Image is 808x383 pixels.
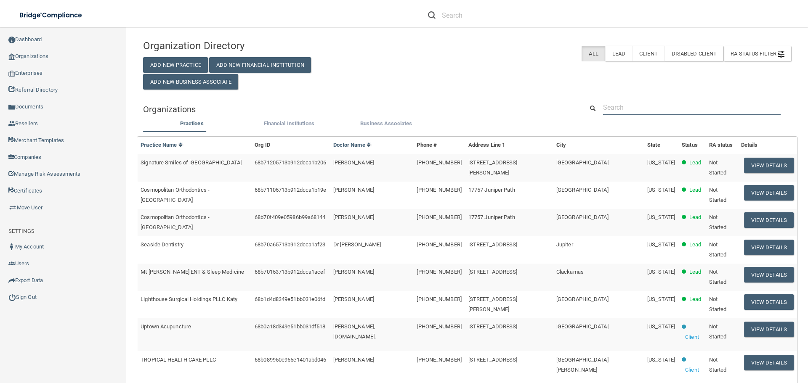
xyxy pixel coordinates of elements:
[141,296,237,302] span: Lighthouse Surgical Holdings PLLC Katy
[647,187,675,193] span: [US_STATE]
[647,159,675,166] span: [US_STATE]
[468,159,518,176] span: [STREET_ADDRESS][PERSON_NAME]
[209,57,311,73] button: Add New Financial Institution
[8,203,17,212] img: briefcase.64adab9b.png
[744,294,794,310] button: View Details
[8,226,35,236] label: SETTINGS
[647,296,675,302] span: [US_STATE]
[662,323,798,357] iframe: Drift Widget Chat Controller
[8,53,15,60] img: organization-icon.f8decf85.png
[556,241,573,248] span: Jupiter
[141,142,183,148] a: Practice Name
[428,11,436,19] img: ic-search.3b580494.png
[647,357,675,363] span: [US_STATE]
[468,357,518,363] span: [STREET_ADDRESS]
[255,241,325,248] span: 68b70a65713b912dcca1af23
[333,241,381,248] span: Dr [PERSON_NAME]
[255,159,326,166] span: 68b71205713b912dcca1b206
[255,357,326,363] span: 68b089950e955e1401abd046
[689,267,701,277] p: Lead
[731,50,784,57] span: RA Status Filter
[468,214,515,220] span: 17757 Juniper Path
[689,185,701,195] p: Lead
[240,119,338,131] li: Financial Institutions
[647,269,675,275] span: [US_STATE]
[709,269,727,285] span: Not Started
[147,119,236,129] label: Practices
[468,241,518,248] span: [STREET_ADDRESS]
[360,120,412,127] span: Business Associates
[744,355,794,370] button: View Details
[255,323,325,330] span: 68b0a18d349e51bb031df518
[413,137,465,154] th: Phone #
[143,40,351,51] h4: Organization Directory
[245,119,333,129] label: Financial Institutions
[417,187,461,193] span: [PHONE_NUMBER]
[333,357,374,363] span: [PERSON_NAME]
[8,277,15,284] img: icon-export.b9366987.png
[647,323,675,330] span: [US_STATE]
[333,296,374,302] span: [PERSON_NAME]
[778,51,784,58] img: icon-filter@2x.21656d0b.png
[255,187,326,193] span: 68b71105713b912dcca1b19e
[744,185,794,201] button: View Details
[644,137,678,154] th: State
[556,187,609,193] span: [GEOGRAPHIC_DATA]
[556,269,584,275] span: Clackamas
[141,323,191,330] span: Uptown Acupuncture
[8,71,15,77] img: enterprise.0d942306.png
[141,187,210,203] span: Cosmopolitan Orthodontics - [GEOGRAPHIC_DATA]
[744,322,794,337] button: View Details
[333,269,374,275] span: [PERSON_NAME]
[556,323,609,330] span: [GEOGRAPHIC_DATA]
[468,187,515,193] span: 17757 Juniper Path
[417,214,461,220] span: [PHONE_NUMBER]
[333,142,371,148] a: Doctor Name
[709,214,727,230] span: Not Started
[468,323,518,330] span: [STREET_ADDRESS]
[465,137,553,154] th: Address Line 1
[744,267,794,283] button: View Details
[143,105,571,114] h5: Organizations
[678,137,705,154] th: Status
[143,74,238,90] button: Add New Business Associate
[333,323,376,340] span: [PERSON_NAME], [DOMAIN_NAME].
[556,159,609,166] span: [GEOGRAPHIC_DATA]
[556,357,609,373] span: [GEOGRAPHIC_DATA][PERSON_NAME]
[468,269,518,275] span: [STREET_ADDRESS]
[141,159,242,166] span: Signature Smiles of [GEOGRAPHIC_DATA]
[143,119,240,131] li: Practices
[333,159,374,166] span: [PERSON_NAME]
[709,296,727,312] span: Not Started
[632,46,664,61] label: Client
[417,159,461,166] span: [PHONE_NUMBER]
[8,37,15,43] img: ic_dashboard_dark.d01f4a41.png
[141,357,216,363] span: TROPICAL HEALTH CARE PLLC
[556,296,609,302] span: [GEOGRAPHIC_DATA]
[342,119,431,129] label: Business Associates
[647,241,675,248] span: [US_STATE]
[603,100,781,115] input: Search
[709,187,727,203] span: Not Started
[338,119,435,131] li: Business Associate
[143,57,208,73] button: Add New Practice
[744,212,794,228] button: View Details
[744,158,794,173] button: View Details
[255,269,325,275] span: 68b70153713b912dcca1acef
[141,269,244,275] span: Mt [PERSON_NAME] ENT & Sleep Medicine
[13,7,90,24] img: bridge_compliance_login_screen.278c3ca4.svg
[689,212,701,222] p: Lead
[180,120,204,127] span: Practices
[664,46,724,61] label: Disabled Client
[251,137,330,154] th: Org ID
[8,260,15,267] img: icon-users.e205127d.png
[417,241,461,248] span: [PHONE_NUMBER]
[709,241,727,258] span: Not Started
[689,240,701,250] p: Lead
[255,214,325,220] span: 68b70f409e05986b99a68144
[417,269,461,275] span: [PHONE_NUMBER]
[706,137,738,154] th: RA status
[709,159,727,176] span: Not Started
[442,8,519,23] input: Search
[582,46,605,61] label: All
